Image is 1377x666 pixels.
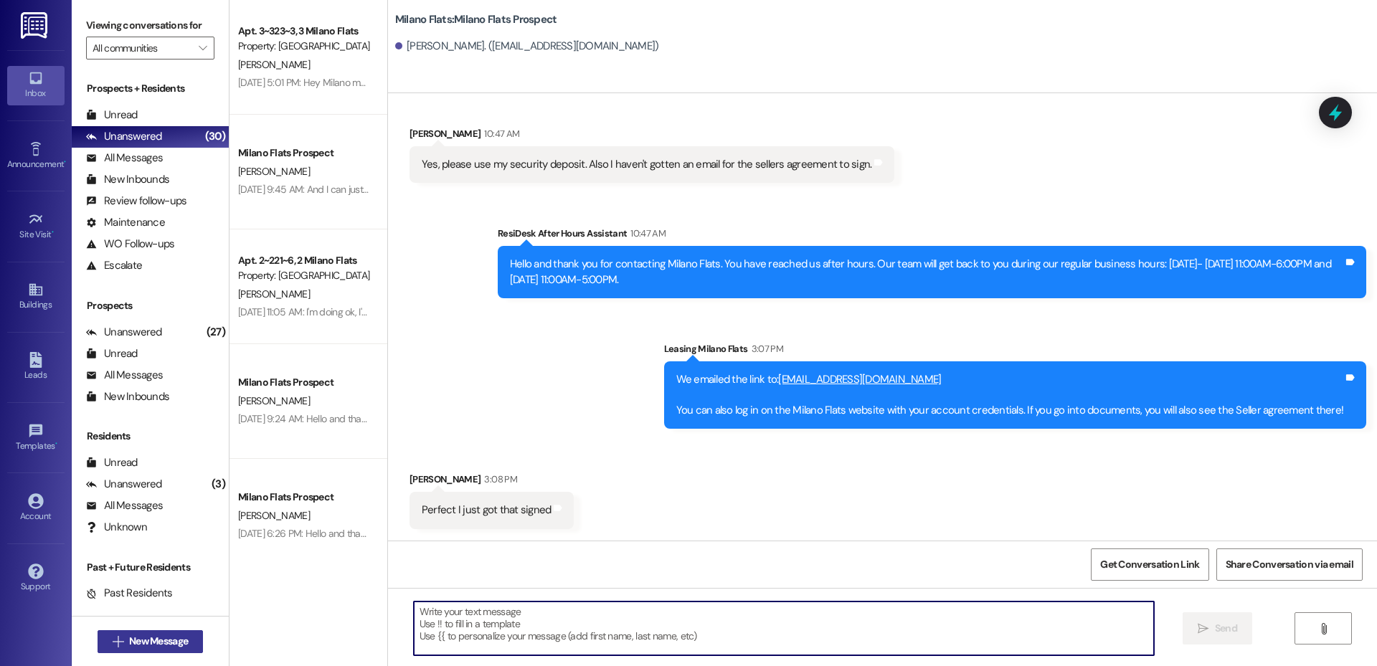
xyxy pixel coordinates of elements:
[202,125,229,148] div: (30)
[86,368,163,383] div: All Messages
[98,630,204,653] button: New Message
[238,287,310,300] span: [PERSON_NAME]
[422,503,552,518] div: Perfect I just got that signed
[86,172,169,187] div: New Inbounds
[7,559,65,598] a: Support
[748,341,783,356] div: 3:07 PM
[86,455,138,470] div: Unread
[7,348,65,386] a: Leads
[410,126,895,146] div: [PERSON_NAME]
[238,39,371,54] div: Property: [GEOGRAPHIC_DATA] Flats
[238,24,371,39] div: Apt. 3~323~3, 3 Milano Flats
[72,81,229,96] div: Prospects + Residents
[238,527,1168,540] div: [DATE] 6:26 PM: Hello and thank you for contacting Milano Flats. You have reached us after hours....
[1198,623,1208,634] i: 
[395,39,659,54] div: [PERSON_NAME]. ([EMAIL_ADDRESS][DOMAIN_NAME])
[86,346,138,361] div: Unread
[238,375,371,390] div: Milano Flats Prospect
[676,372,1344,418] div: We emailed the link to: You can also log in on the Milano Flats website with your account credent...
[86,586,173,601] div: Past Residents
[1226,557,1353,572] span: Share Conversation via email
[7,419,65,457] a: Templates •
[778,372,941,386] a: [EMAIL_ADDRESS][DOMAIN_NAME]
[7,66,65,105] a: Inbox
[238,165,310,178] span: [PERSON_NAME]
[1091,548,1208,581] button: Get Conversation Link
[238,509,310,522] span: [PERSON_NAME]
[93,37,191,60] input: All communities
[86,325,162,340] div: Unanswered
[238,394,310,407] span: [PERSON_NAME]
[238,412,1169,425] div: [DATE] 9:24 AM: Hello and thank you for contacting Milano Flats. You have reached us after hours....
[86,498,163,513] div: All Messages
[86,194,186,209] div: Review follow-ups
[498,226,1366,246] div: ResiDesk After Hours Assistant
[86,215,165,230] div: Maintenance
[72,298,229,313] div: Prospects
[1215,621,1237,636] span: Send
[129,634,188,649] span: New Message
[238,253,371,268] div: Apt. 2~221~6, 2 Milano Flats
[64,157,66,167] span: •
[86,151,163,166] div: All Messages
[627,226,666,241] div: 10:47 AM
[72,560,229,575] div: Past + Future Residents
[238,490,371,505] div: Milano Flats Prospect
[1318,623,1329,634] i: 
[21,12,50,39] img: ResiDesk Logo
[113,636,123,647] i: 
[55,439,57,449] span: •
[481,472,516,487] div: 3:08 PM
[395,12,557,27] b: Milano Flats: Milano Flats Prospect
[1216,548,1363,581] button: Share Conversation via email
[410,472,574,492] div: [PERSON_NAME]
[238,58,310,71] span: [PERSON_NAME]
[86,389,169,404] div: New Inbounds
[238,305,573,318] div: [DATE] 11:05 AM: I'm doing ok, I've just been having a really tough time with anxiety
[1183,612,1252,644] button: Send
[203,321,229,343] div: (27)
[481,126,519,141] div: 10:47 AM
[86,14,214,37] label: Viewing conversations for
[7,277,65,316] a: Buildings
[199,42,207,54] i: 
[86,258,142,273] div: Escalate
[7,489,65,528] a: Account
[7,207,65,246] a: Site Visit •
[52,227,54,237] span: •
[238,146,371,161] div: Milano Flats Prospect
[664,341,1367,361] div: Leasing Milano Flats
[510,257,1343,287] div: Hello and thank you for contacting Milano Flats. You have reached us after hours. Our team will g...
[1100,557,1199,572] span: Get Conversation Link
[422,157,872,172] div: Yes, please use my security deposit. Also I haven't gotten an email for the sellers agreement to ...
[238,183,405,196] div: [DATE] 9:45 AM: And I can just like resign
[86,520,147,535] div: Unknown
[238,76,865,89] div: [DATE] 5:01 PM: Hey Milano management. I have a summer contract and I went home for the 2nd half ...
[86,237,174,252] div: WO Follow-ups
[86,477,162,492] div: Unanswered
[238,268,371,283] div: Property: [GEOGRAPHIC_DATA] Flats
[208,473,229,495] div: (3)
[86,129,162,144] div: Unanswered
[86,108,138,123] div: Unread
[72,429,229,444] div: Residents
